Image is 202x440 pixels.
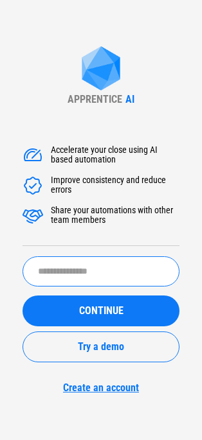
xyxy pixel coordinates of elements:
div: AI [125,93,134,105]
div: APPRENTICE [68,93,122,105]
span: CONTINUE [79,306,124,316]
div: Improve consistency and reduce errors [51,175,179,196]
img: Apprentice AI [75,46,127,93]
a: Create an account [23,382,179,394]
div: Accelerate your close using AI based automation [51,145,179,166]
button: Try a demo [23,331,179,362]
button: CONTINUE [23,295,179,326]
img: Accelerate [23,206,43,226]
span: Try a demo [78,342,124,352]
img: Accelerate [23,145,43,166]
img: Accelerate [23,175,43,196]
div: Share your automations with other team members [51,206,179,226]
